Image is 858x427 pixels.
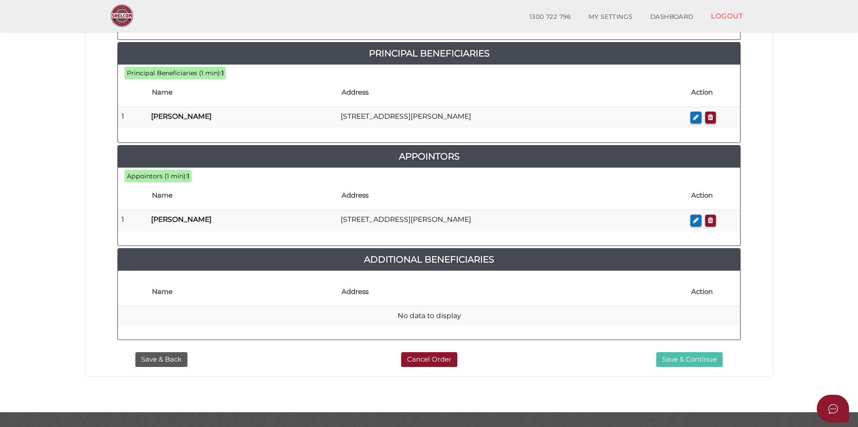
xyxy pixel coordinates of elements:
[118,107,147,128] td: 1
[151,215,212,224] b: [PERSON_NAME]
[337,210,687,231] td: [STREET_ADDRESS][PERSON_NAME]
[691,192,736,199] h4: Action
[118,210,147,231] td: 1
[127,172,187,180] span: Appointors (1 min):
[152,192,333,199] h4: Name
[342,192,682,199] h4: Address
[151,112,212,121] b: [PERSON_NAME]
[127,69,221,77] span: Principal Beneficiaries (1 min):
[118,46,740,60] a: Principal Beneficiaries
[817,395,849,423] button: Open asap
[691,288,736,296] h4: Action
[221,69,224,77] b: 1
[580,8,641,26] a: MY SETTINGS
[118,306,740,326] td: No data to display
[337,107,687,128] td: [STREET_ADDRESS][PERSON_NAME]
[656,352,723,367] button: Save & Continue
[187,172,189,180] b: 1
[118,252,740,267] a: Additional Beneficiaries
[118,149,740,164] a: Appointors
[520,8,580,26] a: 1300 722 796
[401,352,457,367] button: Cancel Order
[342,89,682,96] h4: Address
[702,7,752,25] a: LOGOUT
[152,89,333,96] h4: Name
[342,288,682,296] h4: Address
[152,288,333,296] h4: Name
[135,352,187,367] button: Save & Back
[641,8,702,26] a: DASHBOARD
[691,89,736,96] h4: Action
